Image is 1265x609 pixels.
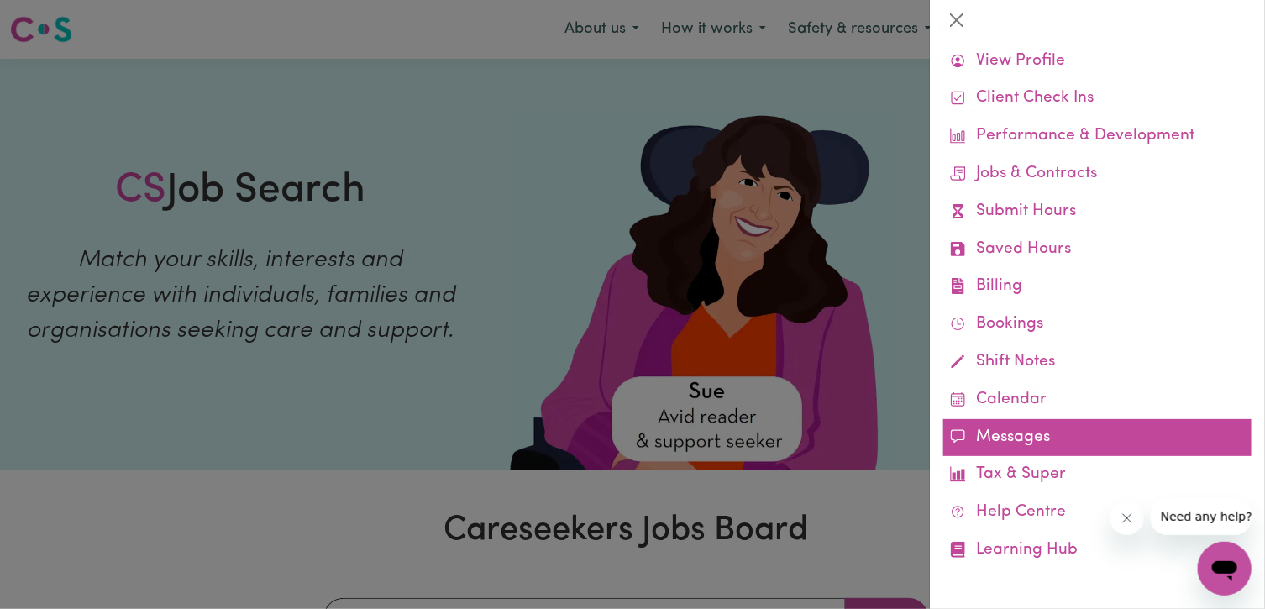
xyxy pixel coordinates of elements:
a: Submit Hours [943,193,1252,231]
a: Bookings [943,306,1252,344]
a: Performance & Development [943,118,1252,155]
a: Help Centre [943,494,1252,532]
iframe: Close message [1110,501,1144,535]
a: Shift Notes [943,344,1252,381]
span: Need any help? [10,12,102,25]
button: Close [943,7,970,34]
a: Jobs & Contracts [943,155,1252,193]
a: Tax & Super [943,456,1252,494]
a: Messages [943,419,1252,457]
iframe: Button to launch messaging window [1198,542,1252,596]
a: Learning Hub [943,532,1252,570]
a: Billing [943,268,1252,306]
iframe: Message from company [1151,498,1252,535]
a: Saved Hours [943,231,1252,269]
a: Client Check Ins [943,80,1252,118]
a: Calendar [943,381,1252,419]
a: View Profile [943,43,1252,81]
